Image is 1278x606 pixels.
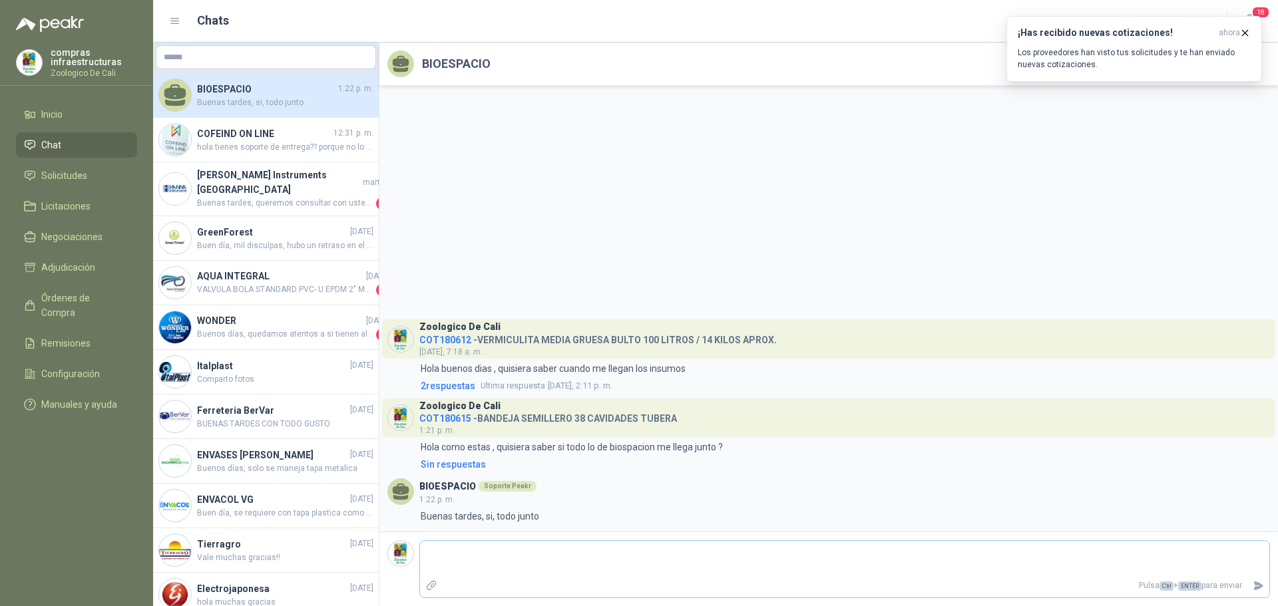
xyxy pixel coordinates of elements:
span: ENTER [1178,581,1201,591]
span: 1:22 p. m. [419,495,455,504]
div: Soporte Peakr [479,481,536,492]
button: 18 [1238,9,1262,33]
a: Licitaciones [16,194,137,219]
img: Company Logo [159,173,191,205]
span: [DATE] [366,315,389,327]
a: Solicitudes [16,163,137,188]
span: VALVULA BOLA STANDARD PVC- U EPDM 2" MA - REF. 36526 LASTIMOSAMENTE, NO MANEJAMOS FT DDE ACCESORIOS. [197,283,373,297]
p: Buenas tardes, si, todo junto [421,509,539,524]
span: Solicitudes [41,168,87,183]
a: Negociaciones [16,224,137,249]
span: COT180612 [419,335,471,345]
button: ¡Has recibido nuevas cotizaciones!ahora Los proveedores han visto tus solicitudes y te han enviad... [1006,16,1262,82]
a: Company LogoWONDER[DATE]Buenos días, quedamos atentos a si tienen alguna duda adicional1 [153,305,379,350]
p: Pulsa + para enviar [443,574,1248,597]
h4: Tierragro [197,537,347,551]
img: Company Logo [159,534,191,566]
span: Buenos días, solo se maneja tapa metalica [197,462,373,475]
span: [DATE] [350,226,373,238]
h3: Zoologico De Cali [419,402,501,410]
img: Company Logo [159,356,191,388]
span: 2 respuesta s [421,379,475,393]
a: Sin respuestas [418,457,1270,472]
a: Adjudicación [16,255,137,280]
img: Company Logo [159,445,191,477]
a: Órdenes de Compra [16,285,137,325]
img: Logo peakr [16,16,84,32]
span: Buen día, mil disculpas, hubo un retraso en el stock, pero el día de [DATE] se despachó el produc... [197,239,373,252]
a: Company Logo[PERSON_NAME] Instruments [GEOGRAPHIC_DATA]martesBuenas tardes, queremos consultar co... [153,162,379,216]
h4: - VERMICULITA MEDIA GRUESA BULTO 100 LITROS / 14 KILOS APROX. [419,331,777,344]
span: [DATE] [350,448,373,461]
img: Company Logo [159,400,191,432]
span: BUENAS TARDES CON TODO GUSTO [197,418,373,430]
h2: BIOESPACIO [422,55,491,73]
span: 18 [1251,6,1270,19]
span: [DATE] [350,359,373,372]
span: Inicio [41,107,63,122]
h4: - BANDEJA SEMILLERO 38 CAVIDADES TUBERA [419,410,677,422]
span: hola tienes soporte de entrega?? porque no lo he recibido. [197,141,373,154]
h4: AQUA INTEGRAL [197,269,363,283]
p: Los proveedores han visto tus solicitudes y te han enviado nuevas cotizaciones. [1018,47,1251,71]
a: Company LogoGreenForest[DATE]Buen día, mil disculpas, hubo un retraso en el stock, pero el día de... [153,216,379,261]
span: martes [363,176,389,189]
span: Negociaciones [41,229,103,244]
a: Remisiones [16,331,137,356]
a: BIOESPACIO1:22 p. m.Buenas tardes, si, todo junto [153,73,379,118]
a: Company LogoItalplast[DATE]Comparto fotos [153,350,379,394]
img: Company Logo [159,222,191,254]
h4: [PERSON_NAME] Instruments [GEOGRAPHIC_DATA] [197,168,360,197]
span: Ctrl [1160,581,1173,591]
h4: COFEIND ON LINE [197,126,331,141]
h3: BIOESPACIO [419,483,476,490]
h4: ENVACOL VG [197,492,347,507]
span: Remisiones [41,336,91,351]
h4: BIOESPACIO [197,82,335,96]
span: Manuales y ayuda [41,397,117,412]
span: ahora [1219,27,1240,39]
span: 12:31 p. m. [333,127,373,140]
a: Company LogoFerreteria BerVar[DATE]BUENAS TARDES CON TODO GUSTO [153,394,379,439]
span: [DATE], 7:18 a. m. [419,347,483,357]
span: [DATE] [366,270,389,283]
h4: Italplast [197,359,347,373]
span: Órdenes de Compra [41,291,124,320]
span: Buen día, se requiere con tapa plastica como la imagen indicada asociada, viene con tapa plastica? [197,507,373,520]
span: Vale muchas gracias!! [197,551,373,564]
span: 1:21 p. m. [419,426,455,435]
img: Company Logo [159,311,191,343]
span: Comparto fotos [197,373,373,386]
a: Manuales y ayuda [16,392,137,417]
img: Company Logo [388,405,413,430]
a: Company LogoENVACOL VG[DATE]Buen día, se requiere con tapa plastica como la imagen indicada asoci... [153,484,379,528]
span: Configuración [41,367,100,381]
img: Company Logo [159,490,191,522]
a: Configuración [16,361,137,386]
span: Ultima respuesta [481,379,545,392]
h4: Electrojaponesa [197,581,347,596]
span: [DATE] [350,493,373,506]
p: Hola como estas , quisiera saber si todo lo de biospacion me llega junto ? [421,440,723,454]
h4: ENVASES [PERSON_NAME] [197,448,347,462]
span: 1 [376,328,389,341]
span: 1 [376,283,389,297]
h4: GreenForest [197,225,347,239]
span: Licitaciones [41,199,91,214]
h4: Ferreteria BerVar [197,403,347,418]
span: Adjudicación [41,260,95,275]
span: [DATE], 2:11 p. m. [481,379,612,392]
p: Zoologico De Cali [51,69,137,77]
a: 2respuestasUltima respuesta[DATE], 2:11 p. m. [418,379,1270,393]
img: Company Logo [159,124,191,156]
div: Sin respuestas [421,457,486,472]
h3: ¡Has recibido nuevas cotizaciones! [1018,27,1213,39]
label: Adjuntar archivos [420,574,443,597]
a: Company LogoENVASES [PERSON_NAME][DATE]Buenos días, solo se maneja tapa metalica [153,439,379,484]
span: 1:22 p. m. [338,82,373,95]
h4: WONDER [197,313,363,328]
span: [DATE] [350,537,373,550]
button: Enviar [1247,574,1269,597]
span: Buenas tardes, queremos consultar con ustedes si van adquirir el medidor, esta semana tenemos una... [197,197,373,210]
span: Buenas tardes, si, todo junto [197,96,373,109]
